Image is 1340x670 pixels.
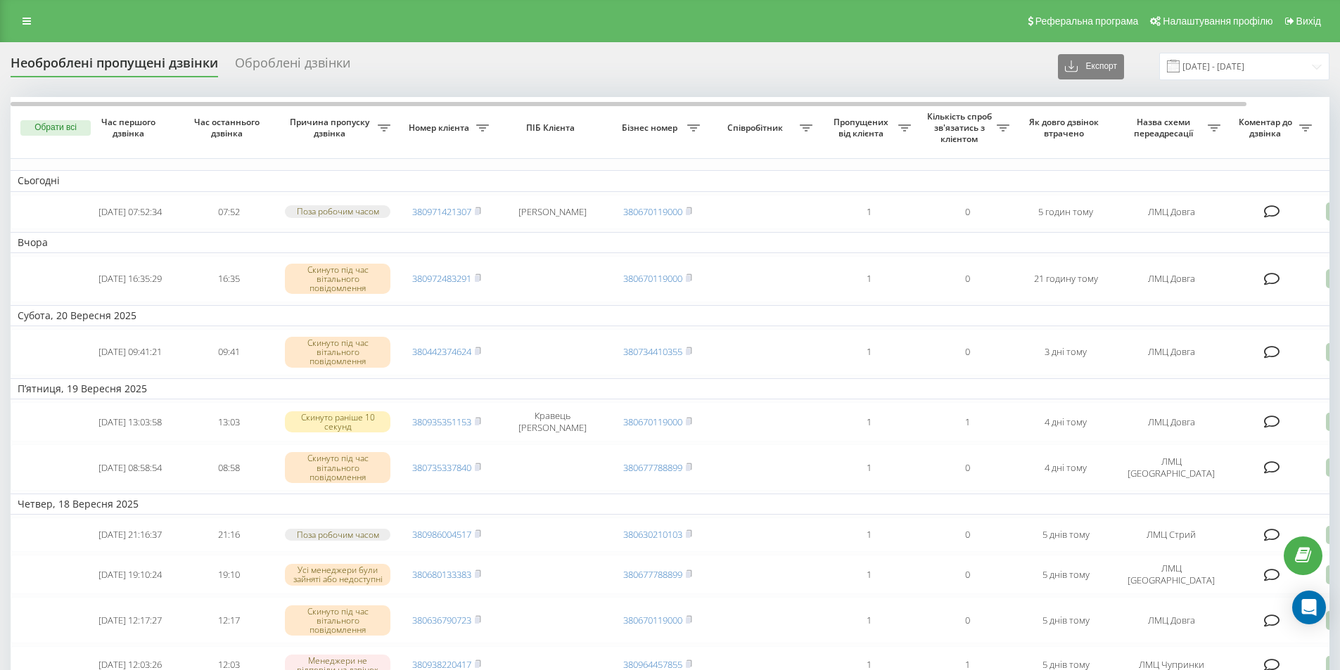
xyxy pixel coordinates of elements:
[1115,195,1227,229] td: ЛМЦ Довга
[623,614,682,626] a: 380670119000
[819,329,918,375] td: 1
[179,195,278,229] td: 07:52
[623,205,682,218] a: 380670119000
[412,528,471,541] a: 380986004517
[1016,555,1115,594] td: 5 днів тому
[615,122,687,134] span: Бізнес номер
[179,597,278,643] td: 12:17
[285,411,390,432] div: Скинуто раніше 10 секунд
[179,517,278,552] td: 21:16
[285,564,390,585] div: Усі менеджери були зайняті або недоступні
[918,329,1016,375] td: 0
[1292,591,1326,624] div: Open Intercom Messenger
[918,517,1016,552] td: 0
[285,337,390,368] div: Скинуто під час вітального повідомлення
[819,402,918,442] td: 1
[81,597,179,643] td: [DATE] 12:17:27
[412,461,471,474] a: 380735337840
[285,452,390,483] div: Скинуто під час вітального повідомлення
[1115,444,1227,491] td: ЛМЦ [GEOGRAPHIC_DATA]
[496,402,608,442] td: Кравець [PERSON_NAME]
[623,528,682,541] a: 380630210103
[1234,117,1299,138] span: Коментар до дзвінка
[1035,15,1139,27] span: Реферальна програма
[918,597,1016,643] td: 0
[918,256,1016,302] td: 0
[1016,256,1115,302] td: 21 годину тому
[1115,555,1227,594] td: ЛМЦ [GEOGRAPHIC_DATA]
[714,122,800,134] span: Співробітник
[412,272,471,285] a: 380972483291
[179,555,278,594] td: 19:10
[1115,597,1227,643] td: ЛМЦ Довга
[827,117,898,138] span: Пропущених від клієнта
[191,117,267,138] span: Час останнього дзвінка
[179,444,278,491] td: 08:58
[918,195,1016,229] td: 0
[179,329,278,375] td: 09:41
[1016,329,1115,375] td: 3 дні тому
[285,605,390,636] div: Скинуто під час вітального повідомлення
[412,614,471,626] a: 380636790723
[1115,402,1227,442] td: ЛМЦ Довга
[1115,256,1227,302] td: ЛМЦ Довга
[1016,517,1115,552] td: 5 днів тому
[412,568,471,581] a: 380680133383
[623,345,682,358] a: 380734410355
[1115,517,1227,552] td: ЛМЦ Стрий
[819,597,918,643] td: 1
[1016,402,1115,442] td: 4 дні тому
[918,444,1016,491] td: 0
[819,195,918,229] td: 1
[508,122,596,134] span: ПІБ Клієнта
[81,256,179,302] td: [DATE] 16:35:29
[412,205,471,218] a: 380971421307
[925,111,997,144] span: Кількість спроб зв'язатись з клієнтом
[81,444,179,491] td: [DATE] 08:58:54
[412,415,471,428] a: 380935351153
[412,345,471,358] a: 380442374624
[285,205,390,217] div: Поза робочим часом
[496,195,608,229] td: [PERSON_NAME]
[1163,15,1272,27] span: Налаштування профілю
[235,56,350,77] div: Оброблені дзвінки
[819,256,918,302] td: 1
[81,517,179,552] td: [DATE] 21:16:37
[623,461,682,474] a: 380677788899
[623,272,682,285] a: 380670119000
[1115,329,1227,375] td: ЛМЦ Довга
[20,120,91,136] button: Обрати всі
[92,117,168,138] span: Час першого дзвінка
[623,415,682,428] a: 380670119000
[11,56,218,77] div: Необроблені пропущені дзвінки
[285,264,390,295] div: Скинуто під час вітального повідомлення
[81,329,179,375] td: [DATE] 09:41:21
[179,256,278,302] td: 16:35
[1296,15,1321,27] span: Вихід
[1016,444,1115,491] td: 4 дні тому
[819,444,918,491] td: 1
[623,568,682,581] a: 380677788899
[81,402,179,442] td: [DATE] 13:03:58
[285,117,378,138] span: Причина пропуску дзвінка
[81,555,179,594] td: [DATE] 19:10:24
[1122,117,1208,138] span: Назва схеми переадресації
[1016,597,1115,643] td: 5 днів тому
[1028,117,1104,138] span: Як довго дзвінок втрачено
[404,122,476,134] span: Номер клієнта
[918,555,1016,594] td: 0
[819,517,918,552] td: 1
[81,195,179,229] td: [DATE] 07:52:34
[1016,195,1115,229] td: 5 годин тому
[285,529,390,541] div: Поза робочим часом
[918,402,1016,442] td: 1
[179,402,278,442] td: 13:03
[1058,54,1124,79] button: Експорт
[819,555,918,594] td: 1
